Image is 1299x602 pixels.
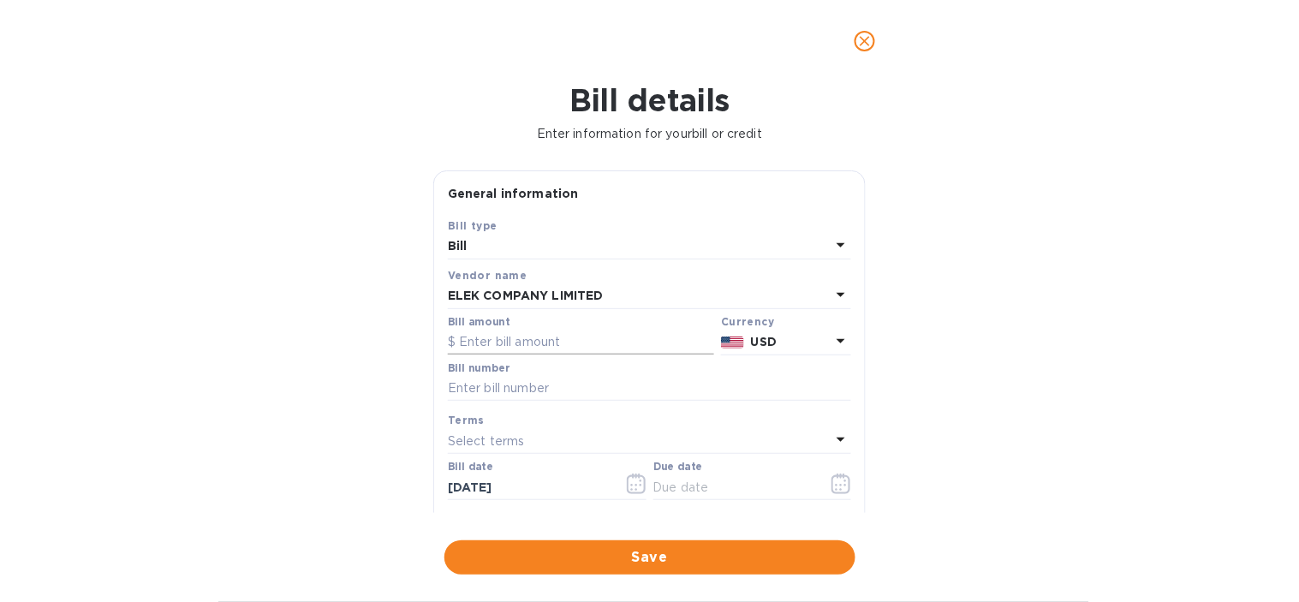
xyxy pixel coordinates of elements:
[448,219,498,232] b: Bill type
[844,21,885,62] button: close
[448,187,579,200] b: General information
[721,337,744,349] img: USD
[653,462,702,473] label: Due date
[448,474,610,500] input: Select date
[448,317,509,327] label: Bill amount
[14,125,1285,143] p: Enter information for your bill or credit
[458,547,842,568] span: Save
[448,462,493,473] label: Bill date
[448,513,521,526] b: G/L account
[448,330,714,355] input: $ Enter bill amount
[444,540,855,575] button: Save
[14,82,1285,118] h1: Bill details
[653,474,815,500] input: Due date
[721,315,774,328] b: Currency
[448,363,509,373] label: Bill number
[448,376,851,402] input: Enter bill number
[751,335,777,349] b: USD
[448,289,604,302] b: ELEK COMPANY LIMITED
[448,269,527,282] b: Vendor name
[448,414,485,426] b: Terms
[448,432,525,450] p: Select terms
[448,239,468,253] b: Bill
